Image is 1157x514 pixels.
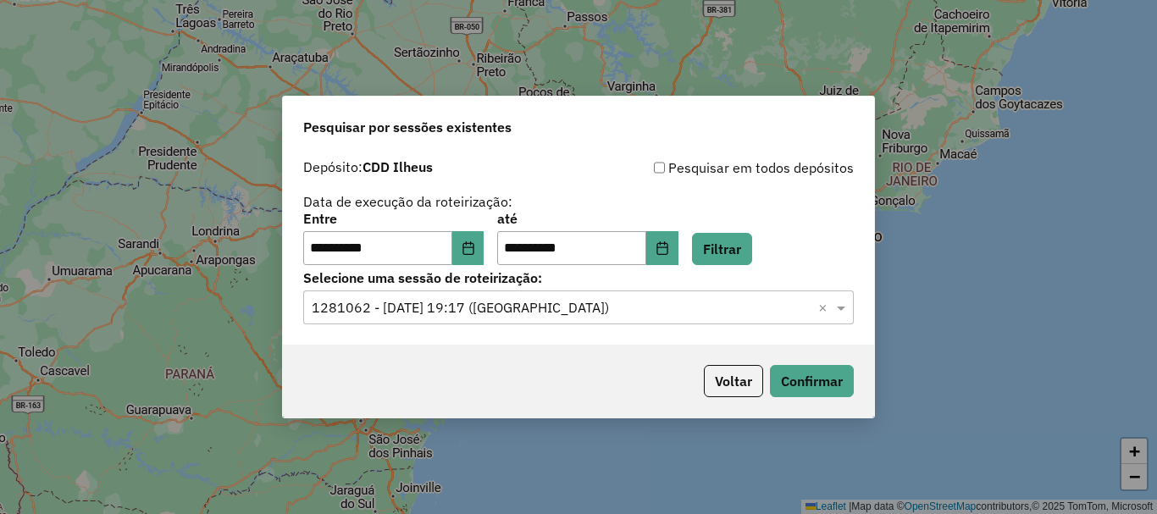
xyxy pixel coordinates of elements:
[363,158,433,175] strong: CDD Ilheus
[303,117,512,137] span: Pesquisar por sessões existentes
[770,365,854,397] button: Confirmar
[303,157,433,177] label: Depósito:
[646,231,678,265] button: Choose Date
[497,208,678,229] label: até
[704,365,763,397] button: Voltar
[578,158,854,178] div: Pesquisar em todos depósitos
[303,191,512,212] label: Data de execução da roteirização:
[303,268,854,288] label: Selecione uma sessão de roteirização:
[303,208,484,229] label: Entre
[692,233,752,265] button: Filtrar
[818,297,833,318] span: Clear all
[452,231,484,265] button: Choose Date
